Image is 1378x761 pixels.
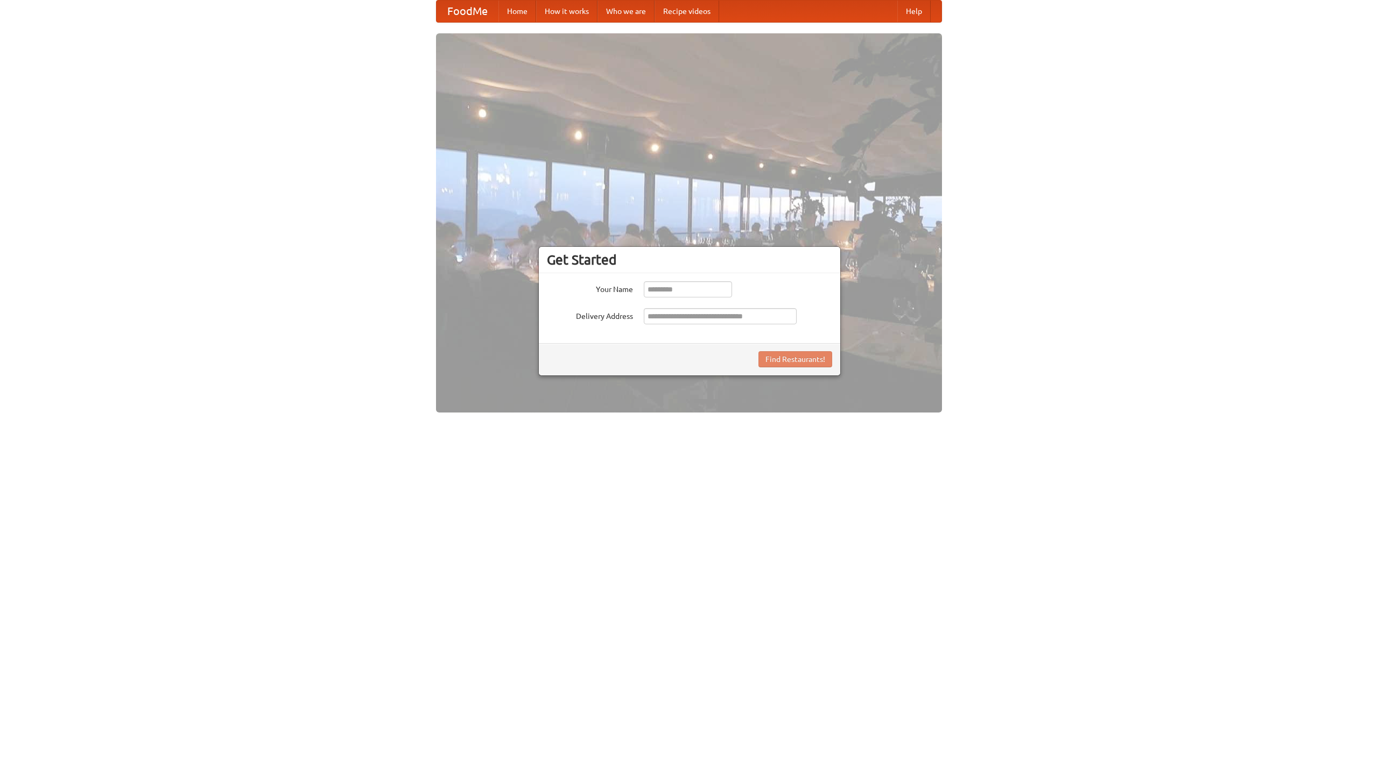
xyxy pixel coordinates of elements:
h3: Get Started [547,252,832,268]
a: Who we are [597,1,655,22]
label: Your Name [547,281,633,295]
a: Help [897,1,931,22]
button: Find Restaurants! [758,351,832,367]
a: How it works [536,1,597,22]
a: Home [498,1,536,22]
label: Delivery Address [547,308,633,322]
a: FoodMe [437,1,498,22]
a: Recipe videos [655,1,719,22]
